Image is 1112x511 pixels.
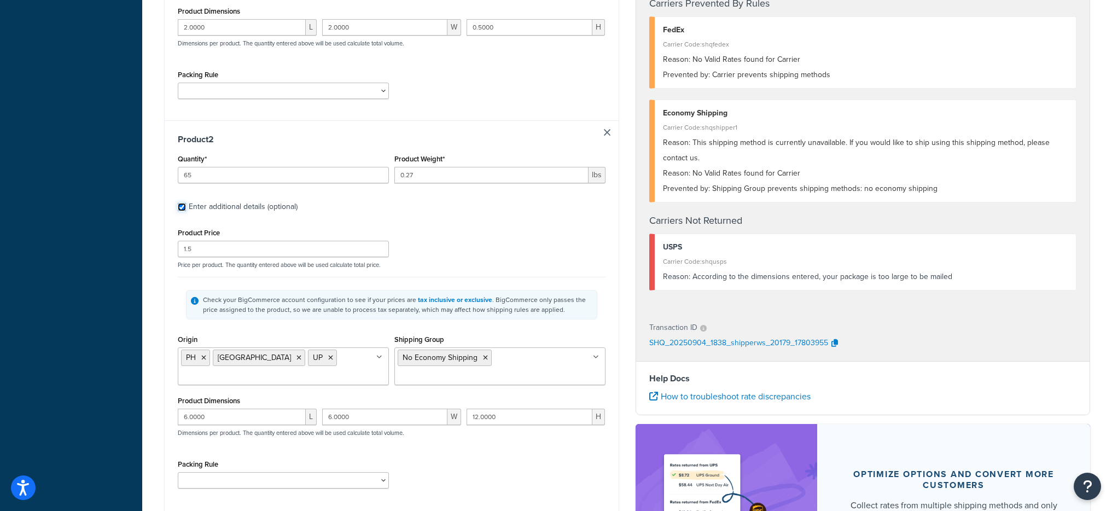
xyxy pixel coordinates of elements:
[178,7,240,15] label: Product Dimensions
[178,203,186,211] input: Enter additional details (optional)
[663,54,690,65] span: Reason:
[178,167,389,183] input: 0.0
[175,39,404,47] p: Dimensions per product. The quantity entered above will be used calculate total volume.
[663,271,690,282] span: Reason:
[178,229,220,237] label: Product Price
[178,155,207,163] label: Quantity*
[663,69,710,80] span: Prevented by:
[178,460,218,468] label: Packing Rule
[663,135,1068,166] div: This shipping method is currently unavailable. If you would like to ship using this shipping meth...
[592,19,605,36] span: H
[663,254,1068,269] div: Carrier Code: shqusps
[178,134,606,145] h3: Product 2
[1074,473,1101,500] button: Open Resource Center
[649,320,697,335] p: Transaction ID
[663,181,1068,196] div: Shipping Group prevents shipping methods: no economy shipping
[663,67,1068,83] div: Carrier prevents shipping methods
[203,295,592,315] div: Check your BigCommerce account configuration to see if your prices are . BigCommerce only passes ...
[663,166,1068,181] div: No Valid Rates found for Carrier
[313,352,323,363] span: UP
[649,213,1077,228] h4: Carriers Not Returned
[663,37,1068,52] div: Carrier Code: shqfedex
[663,52,1068,67] div: No Valid Rates found for Carrier
[218,352,291,363] span: [GEOGRAPHIC_DATA]
[175,261,608,269] p: Price per product. The quantity entered above will be used calculate total price.
[589,167,606,183] span: lbs
[663,137,690,148] span: Reason:
[306,19,317,36] span: L
[649,390,811,403] a: How to troubleshoot rate discrepancies
[418,295,492,305] a: tax inclusive or exclusive
[663,167,690,179] span: Reason:
[843,469,1064,491] div: Optimize options and convert more customers
[447,19,461,36] span: W
[663,269,1068,284] div: According to the dimensions entered, your package is too large to be mailed
[649,372,1077,385] h4: Help Docs
[663,183,710,194] span: Prevented by:
[663,240,1068,255] div: USPS
[175,429,404,437] p: Dimensions per product. The quantity entered above will be used calculate total volume.
[663,120,1068,135] div: Carrier Code: shqshipper1
[394,167,589,183] input: 0.00
[592,409,605,425] span: H
[178,71,218,79] label: Packing Rule
[189,199,298,214] div: Enter additional details (optional)
[178,335,197,344] label: Origin
[604,129,610,136] a: Remove Item
[306,409,317,425] span: L
[403,352,478,363] span: No Economy Shipping
[447,409,461,425] span: W
[186,352,196,363] span: PH
[649,335,828,352] p: SHQ_20250904_1838_shipperws_20179_17803955
[178,397,240,405] label: Product Dimensions
[663,106,1068,121] div: Economy Shipping
[394,335,444,344] label: Shipping Group
[663,22,1068,38] div: FedEx
[394,155,445,163] label: Product Weight*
